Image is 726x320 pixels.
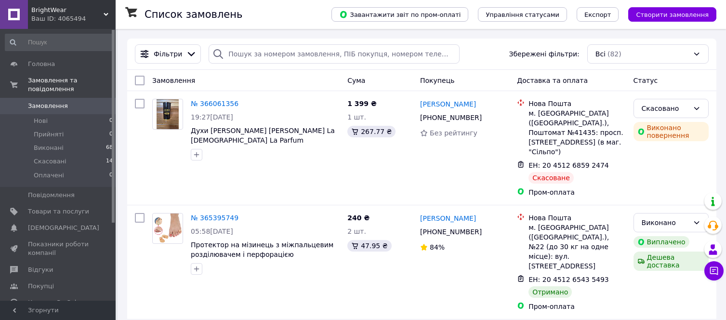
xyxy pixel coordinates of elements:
a: № 366061356 [191,100,238,107]
div: Скасовано [642,103,689,114]
span: Статус [634,77,658,84]
div: Пром-оплата [528,187,625,197]
span: [DEMOGRAPHIC_DATA] [28,224,99,232]
span: Експорт [584,11,611,18]
span: 1 399 ₴ [347,100,377,107]
a: [PERSON_NAME] [420,213,476,223]
div: [PHONE_NUMBER] [418,111,484,124]
div: Пром-оплата [528,302,625,311]
button: Управління статусами [478,7,567,22]
span: 05:58[DATE] [191,227,233,235]
span: Всі [595,49,606,59]
span: Замовлення та повідомлення [28,76,116,93]
div: Виконано [642,217,689,228]
button: Завантажити звіт по пром-оплаті [331,7,468,22]
span: ЕН: 20 4512 6543 5493 [528,276,609,283]
a: № 365395749 [191,214,238,222]
span: 0 [109,117,113,125]
a: Фото товару [152,99,183,130]
h1: Список замовлень [145,9,242,20]
div: Дешева доставка [634,252,709,271]
span: Покупці [28,282,54,291]
span: 0 [109,171,113,180]
span: Управління статусами [486,11,559,18]
span: Виконані [34,144,64,152]
a: [PERSON_NAME] [420,99,476,109]
button: Створити замовлення [628,7,716,22]
input: Пошук за номером замовлення, ПІБ покупця, номером телефону, Email, номером накладної [209,44,459,64]
span: 68 [106,144,113,152]
span: Нові [34,117,48,125]
img: Фото товару [157,99,179,129]
span: Повідомлення [28,191,75,200]
a: Створити замовлення [619,10,716,18]
span: Товари та послуги [28,207,89,216]
div: Ваш ID: 4065494 [31,14,116,23]
div: [PHONE_NUMBER] [418,225,484,239]
a: Фото товару [152,213,183,244]
span: Доставка та оплата [517,77,588,84]
span: 84% [430,243,445,251]
img: Фото товару [154,213,182,243]
a: Протектор на мізинець з міжпальцевим розділювачем і перфорацією [191,241,333,258]
div: м. [GEOGRAPHIC_DATA] ([GEOGRAPHIC_DATA].), №22 (до 30 кг на одне місце): вул. [STREET_ADDRESS] [528,223,625,271]
span: Показники роботи компанії [28,240,89,257]
span: ЕН: 20 4512 6859 2474 [528,161,609,169]
span: 240 ₴ [347,214,370,222]
span: Скасовані [34,157,66,166]
span: Відгуки [28,266,53,274]
div: 267.77 ₴ [347,126,396,137]
span: BrightWear [31,6,104,14]
span: 2 шт. [347,227,366,235]
span: Головна [28,60,55,68]
span: Замовлення [28,102,68,110]
button: Експорт [577,7,619,22]
span: 1 шт. [347,113,366,121]
span: Каталог ProSale [28,298,80,307]
span: Прийняті [34,130,64,139]
div: Виплачено [634,236,689,248]
div: Отримано [528,286,572,298]
span: Cума [347,77,365,84]
span: Без рейтингу [430,129,477,137]
a: Духи [PERSON_NAME] [PERSON_NAME] La [DEMOGRAPHIC_DATA] La Parfum [191,127,335,144]
span: 0 [109,130,113,139]
span: Оплачені [34,171,64,180]
div: Нова Пошта [528,99,625,108]
span: Фільтри [154,49,182,59]
div: Скасоване [528,172,574,184]
span: 19:27[DATE] [191,113,233,121]
div: м. [GEOGRAPHIC_DATA] ([GEOGRAPHIC_DATA].), Поштомат №41435: просп. [STREET_ADDRESS] (в маг. "Сіль... [528,108,625,157]
div: 47.95 ₴ [347,240,391,252]
div: Нова Пошта [528,213,625,223]
button: Чат з покупцем [704,261,724,280]
span: 14 [106,157,113,166]
span: Покупець [420,77,454,84]
span: Замовлення [152,77,195,84]
span: (82) [607,50,621,58]
span: Збережені фільтри: [509,49,579,59]
span: Створити замовлення [636,11,709,18]
span: Завантажити звіт по пром-оплаті [339,10,461,19]
div: Виконано повернення [634,122,709,141]
input: Пошук [5,34,114,51]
